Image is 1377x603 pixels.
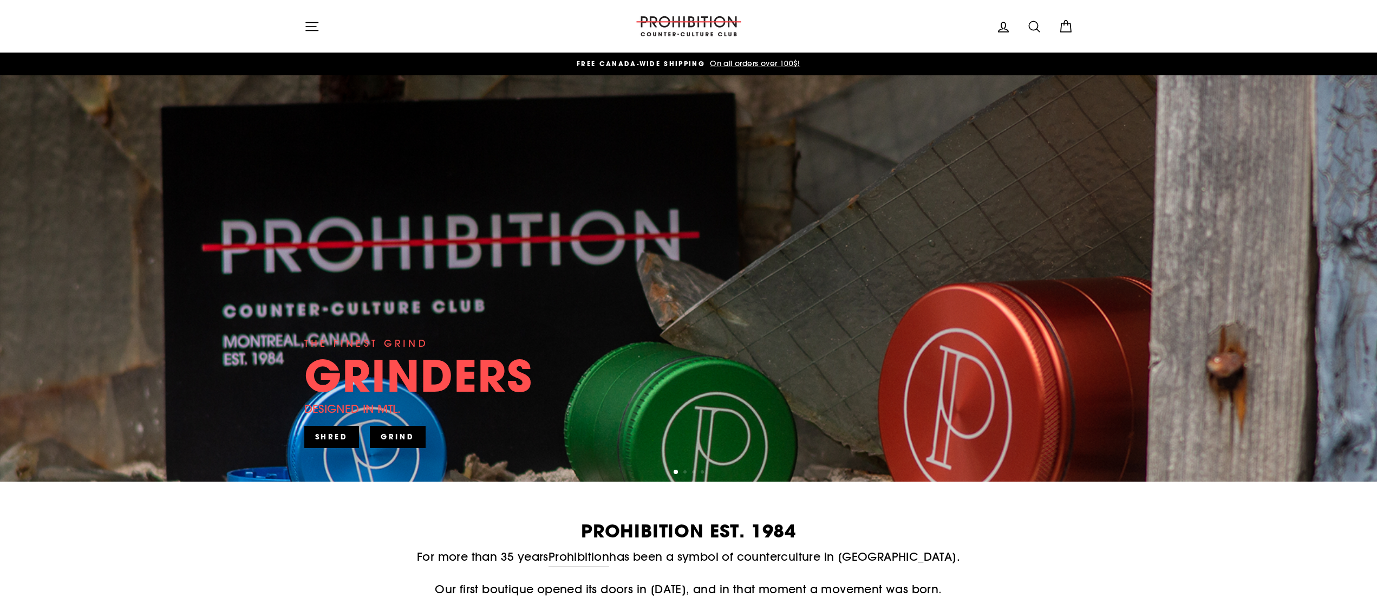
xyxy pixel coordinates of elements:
button: 2 [683,470,689,476]
a: FREE CANADA-WIDE SHIPPING On all orders over 100$! [307,58,1071,70]
p: For more than 35 years has been a symbol of counterculture in [GEOGRAPHIC_DATA]. [304,548,1073,566]
a: Prohibition [549,548,609,566]
button: 1 [674,470,679,475]
div: GRINDERS [304,354,533,397]
a: GRIND [370,426,426,448]
div: DESIGNED IN MTL. [304,400,401,418]
button: 3 [692,470,697,476]
button: 4 [701,470,706,476]
img: PROHIBITION COUNTER-CULTURE CLUB [635,16,743,36]
p: Our first boutique opened its doors in [DATE], and in that moment a movement was born. [304,580,1073,598]
a: SHRED [304,426,360,448]
h2: PROHIBITION EST. 1984 [304,522,1073,540]
span: FREE CANADA-WIDE SHIPPING [577,59,705,68]
div: THE FINEST GRIND [304,336,428,351]
span: On all orders over 100$! [707,59,800,68]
